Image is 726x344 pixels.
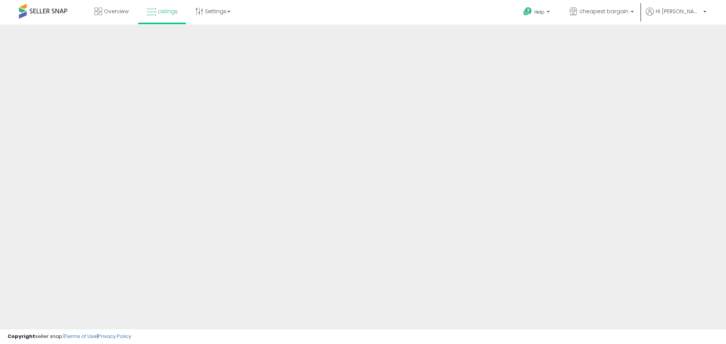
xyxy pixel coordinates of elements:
[8,333,35,340] strong: Copyright
[104,8,129,15] span: Overview
[656,8,701,15] span: Hi [PERSON_NAME]
[646,8,706,25] a: Hi [PERSON_NAME]
[579,8,628,15] span: cheapest bargain
[517,1,557,25] a: Help
[65,333,97,340] a: Terms of Use
[8,333,131,340] div: seller snap | |
[158,8,178,15] span: Listings
[534,9,544,15] span: Help
[98,333,131,340] a: Privacy Policy
[523,7,532,16] i: Get Help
